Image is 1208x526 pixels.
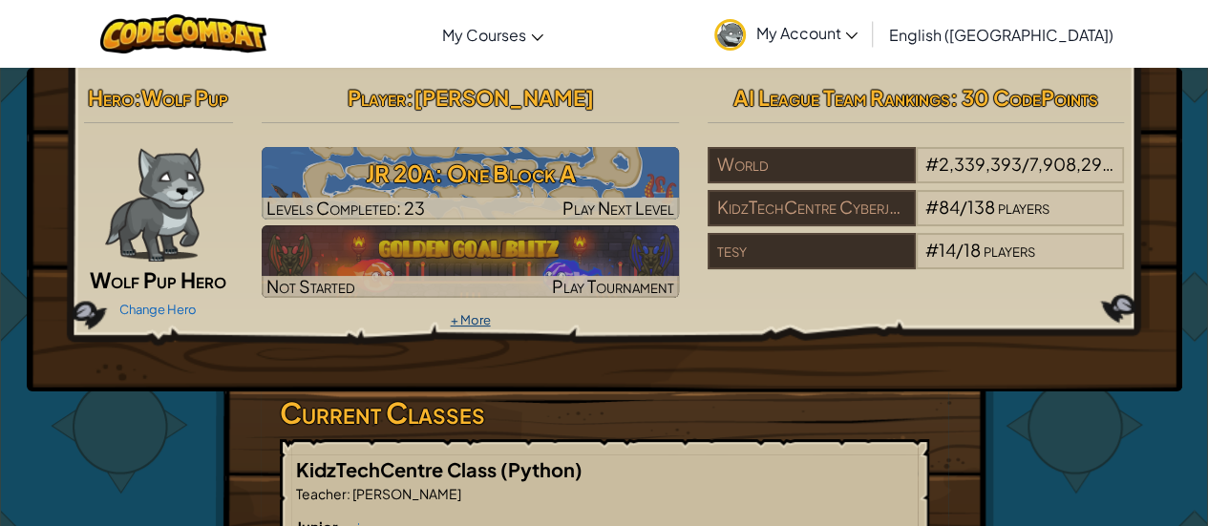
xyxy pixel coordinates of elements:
[280,391,929,434] h3: Current Classes
[998,196,1049,218] span: players
[950,84,1098,111] span: : 30 CodePoints
[262,225,679,298] a: Not StartedPlay Tournament
[1022,153,1029,175] span: /
[967,196,995,218] span: 138
[266,197,425,219] span: Levels Completed: 23
[266,275,355,297] span: Not Started
[984,239,1035,261] span: players
[733,84,950,111] span: AI League Team Rankings
[925,153,939,175] span: #
[964,239,981,261] span: 18
[939,153,1022,175] span: 2,339,393
[714,19,746,51] img: avatar
[552,275,674,297] span: Play Tournament
[925,239,939,261] span: #
[960,196,967,218] span: /
[708,147,916,183] div: World
[708,233,916,269] div: tesy
[405,84,413,111] span: :
[562,197,674,219] span: Play Next Level
[442,25,526,45] span: My Courses
[450,312,490,327] a: + More
[350,485,461,502] span: [PERSON_NAME]
[1115,153,1167,175] span: players
[956,239,964,261] span: /
[433,9,553,60] a: My Courses
[100,14,267,53] img: CodeCombat logo
[90,266,226,293] span: Wolf Pup Hero
[705,4,867,64] a: My Account
[296,485,347,502] span: Teacher
[413,84,593,111] span: [PERSON_NAME]
[708,190,916,226] div: KidzTechCentre Cyberjaya undefined
[119,302,197,317] a: Change Hero
[939,196,960,218] span: 84
[347,485,350,502] span: :
[939,239,956,261] span: 14
[262,147,679,220] a: Play Next Level
[708,165,1125,187] a: World#2,339,393/7,908,292players
[262,152,679,195] h3: JR 20a: One Block A
[347,84,405,111] span: Player
[134,84,141,111] span: :
[879,9,1122,60] a: English ([GEOGRAPHIC_DATA])
[262,225,679,298] img: Golden Goal
[888,25,1113,45] span: English ([GEOGRAPHIC_DATA])
[141,84,228,111] span: Wolf Pup
[262,147,679,220] img: JR 20a: One Block A
[1029,153,1113,175] span: 7,908,292
[925,196,939,218] span: #
[755,23,858,43] span: My Account
[296,457,500,481] span: KidzTechCentre Class
[88,84,134,111] span: Hero
[500,457,583,481] span: (Python)
[105,147,203,262] img: wolf-pup-paper-doll.png
[708,251,1125,273] a: tesy#14/18players
[708,208,1125,230] a: KidzTechCentre Cyberjaya undefined#84/138players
